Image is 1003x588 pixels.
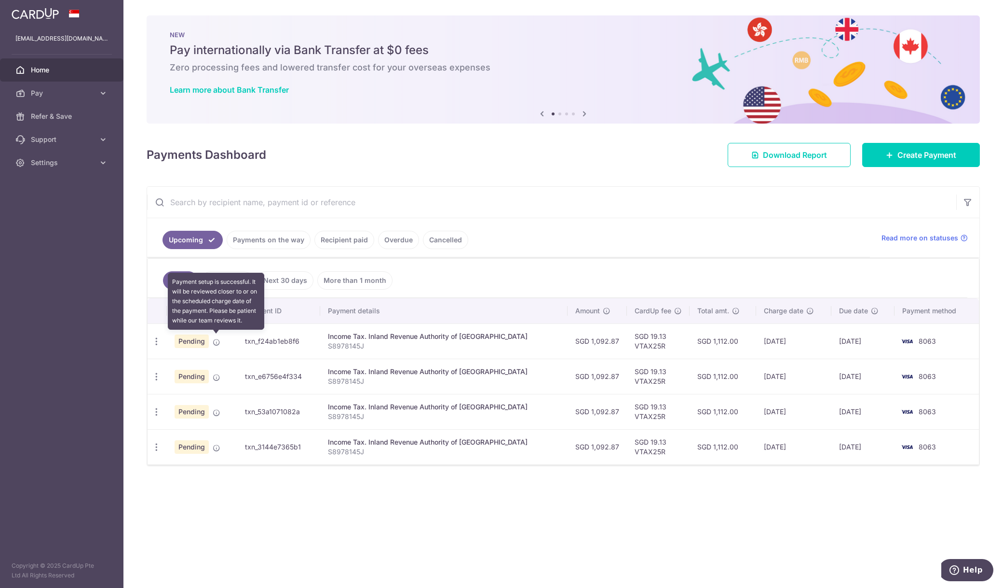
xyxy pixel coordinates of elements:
a: All [163,271,198,290]
p: [EMAIL_ADDRESS][DOMAIN_NAME] [15,34,108,43]
a: More than 1 month [317,271,393,290]
a: Read more on statuses [881,233,968,243]
p: S8978145J [328,447,560,457]
td: [DATE] [756,394,831,429]
input: Search by recipient name, payment id or reference [147,187,956,218]
td: SGD 1,112.00 [690,359,756,394]
span: 8063 [919,337,936,345]
img: Bank Card [897,371,917,382]
img: Bank transfer banner [147,15,980,124]
span: Refer & Save [31,112,95,121]
td: SGD 1,092.87 [568,394,627,429]
p: NEW [170,31,957,39]
td: SGD 1,112.00 [690,323,756,359]
span: 8063 [919,407,936,416]
td: SGD 1,112.00 [690,429,756,464]
div: Income Tax. Inland Revenue Authority of [GEOGRAPHIC_DATA] [328,332,560,341]
td: SGD 19.13 VTAX25R [627,359,690,394]
h4: Payments Dashboard [147,146,266,164]
td: txn_53a1071082a [237,394,320,429]
span: Pending [175,370,209,383]
a: Payments on the way [227,231,311,249]
p: S8978145J [328,412,560,421]
td: SGD 1,092.87 [568,429,627,464]
div: Payment setup is successful. It will be reviewed closer to or on the scheduled charge date of the... [168,273,264,330]
div: Income Tax. Inland Revenue Authority of [GEOGRAPHIC_DATA] [328,367,560,377]
img: Bank Card [897,406,917,418]
span: Due date [839,306,868,316]
span: Download Report [763,149,827,161]
div: Income Tax. Inland Revenue Authority of [GEOGRAPHIC_DATA] [328,437,560,447]
span: 8063 [919,372,936,380]
td: txn_f24ab1eb8f6 [237,323,320,359]
span: Pay [31,88,95,98]
span: 8063 [919,443,936,451]
td: [DATE] [831,323,895,359]
td: [DATE] [756,359,831,394]
span: Pending [175,405,209,419]
a: Learn more about Bank Transfer [170,85,289,95]
a: Create Payment [862,143,980,167]
th: Payment details [320,298,568,323]
span: Charge date [764,306,803,316]
td: [DATE] [756,323,831,359]
td: txn_e6756e4f334 [237,359,320,394]
td: txn_3144e7365b1 [237,429,320,464]
a: Upcoming [163,231,223,249]
td: SGD 1,112.00 [690,394,756,429]
span: Home [31,65,95,75]
td: SGD 19.13 VTAX25R [627,323,690,359]
p: S8978145J [328,377,560,386]
img: Bank Card [897,441,917,453]
th: Payment ID [237,298,320,323]
span: Settings [31,158,95,168]
a: Overdue [378,231,419,249]
a: Recipient paid [314,231,374,249]
td: SGD 19.13 VTAX25R [627,429,690,464]
td: [DATE] [831,429,895,464]
td: [DATE] [756,429,831,464]
td: SGD 1,092.87 [568,323,627,359]
h6: Zero processing fees and lowered transfer cost for your overseas expenses [170,62,957,73]
span: Total amt. [697,306,729,316]
span: Pending [175,335,209,348]
img: CardUp [12,8,59,19]
img: Bank Card [897,336,917,347]
a: Cancelled [423,231,468,249]
span: Amount [575,306,600,316]
span: Create Payment [897,149,956,161]
p: S8978145J [328,341,560,351]
span: Support [31,135,95,144]
h5: Pay internationally via Bank Transfer at $0 fees [170,42,957,58]
span: Pending [175,440,209,454]
th: Payment method [895,298,979,323]
a: Next 30 days [257,271,313,290]
td: SGD 1,092.87 [568,359,627,394]
td: [DATE] [831,359,895,394]
span: CardUp fee [635,306,671,316]
td: [DATE] [831,394,895,429]
span: Read more on statuses [881,233,958,243]
td: SGD 19.13 VTAX25R [627,394,690,429]
iframe: Opens a widget where you can find more information [941,559,993,583]
div: Income Tax. Inland Revenue Authority of [GEOGRAPHIC_DATA] [328,402,560,412]
a: Download Report [728,143,851,167]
